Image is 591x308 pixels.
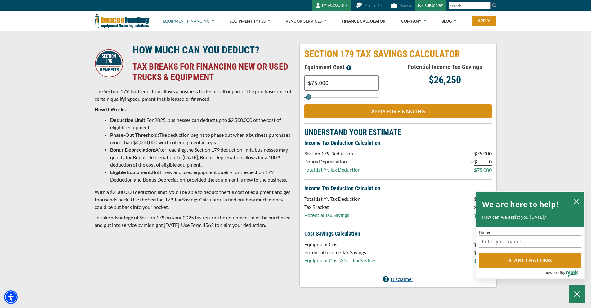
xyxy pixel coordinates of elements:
h5: Potential Income Tax Savings [398,62,492,71]
p: Total 1st Yr. Tax Deduction [304,166,360,173]
strong: Deduction Limit: [110,117,146,123]
img: section-179-tooltip [346,65,351,70]
a: Vendor Services [285,11,326,31]
p: $ [474,241,477,248]
p: + [470,158,473,165]
strong: How It Works: [95,106,127,112]
span: powered [544,269,561,276]
p: Tax Bracket [304,203,360,211]
p: Bonus Depreciation [304,158,360,165]
a: Powered by Olark [544,268,584,278]
p: $ [474,150,477,157]
p: $ [474,158,477,166]
p: - [471,249,473,256]
h2: We are here to help! [482,198,559,210]
p: Equipment Cost After Tax Savings [304,257,376,264]
a: Disclaimer [383,275,413,283]
p: To take advantage of Section 179 on your 2025 tax return, the equipment must be purchased and put... [95,214,292,229]
p: Disclaimer [391,275,413,283]
a: Finance Calculator [342,11,386,31]
a: Apply [472,16,496,26]
li: After reaching the Section 179 deduction limit, businesses may qualify for Bonus Depreciation. In... [110,146,292,168]
a: Equipment Types [229,11,270,31]
a: Equipment Financing [163,11,214,31]
h4: TAX BREAKS FOR FINANCING NEW OR USED TRUCKS & EQUIPMENT [132,62,291,83]
strong: Eligible Equipment: [110,169,152,175]
a: Clear search text [484,3,489,8]
p: Potential Income Tax Savings [304,249,376,256]
img: Search [492,3,497,8]
p: Equipment Cost [304,241,376,248]
h5: Equipment Cost [304,62,398,72]
li: For 2025, businesses can deduct up to $2,500,000 of the cost of eligible equipment. [110,116,292,131]
p: $ [474,212,477,219]
div: Accessibility Menu [4,290,18,304]
p: $ [474,249,477,256]
a: Company [401,11,426,31]
p: Income Tax Deduction Calculation [304,185,492,192]
h3: HOW MUCH CAN YOU DEDUCT? [132,44,291,56]
button: Close Chatbox [569,285,585,303]
a: Blog [441,11,456,31]
p: 0 [477,158,492,166]
a: APPLY FOR FINANCING [304,104,492,118]
span: Contact Us [365,3,382,8]
p: UNDERSTAND YOUR ESTIMATE [304,129,492,136]
p: SECTION 179 TAX SAVINGS CALCULATOR [304,48,492,60]
button: Please enter a value between $3,000 and $3,000,000 [344,62,353,72]
div: olark chatbox [476,191,585,279]
span: Careers [400,3,412,8]
p: Total 1st Yr. Tax Deduction [304,195,360,203]
input: Name [479,235,581,248]
span: by [561,269,565,276]
p: How can we assist you [DATE]? [482,214,578,220]
button: Start chatting [479,253,581,268]
label: Name [479,230,581,234]
p: 75,000 [477,150,492,157]
strong: Phase-Out Threshold: [110,132,159,138]
p: x [474,203,477,211]
p: $ [474,166,477,174]
p: $ [474,195,477,203]
p: Income Tax Deduction Calculation [304,139,492,147]
p: $26,250 [398,76,492,84]
img: Beacon Funding Corporation logo [95,11,150,31]
p: Cost Savings Calculation [304,230,492,237]
input: Search [449,2,491,9]
p: Potential Tax Savings [304,211,360,219]
li: Both new and used equipment qualify for the Section 179 Deduction and Bonus Depreciation, provide... [110,168,292,183]
p: Section 179 Deduction [304,150,360,157]
p: With a $2,500,000 deduction limit, you'll be able to deduct the full cost of equipment and get th... [95,188,292,211]
p: $ [474,257,477,264]
p: The Section 179 Tax Deduction allows a business to deduct all or part of the purchase price of ce... [95,88,292,103]
li: The deduction begins to phase out when a business purchases more than $4,000,000 worth of equipme... [110,131,292,146]
p: 75,000 [477,166,492,174]
button: close chatbox [571,197,581,206]
strong: Bonus Depreciation: [110,147,155,153]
